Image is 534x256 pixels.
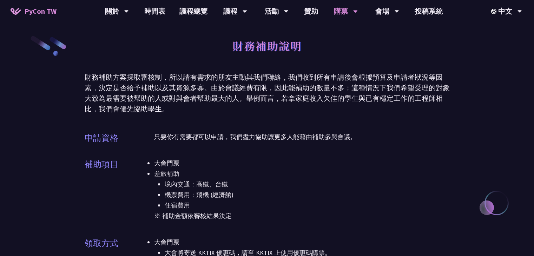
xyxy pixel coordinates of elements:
p: 補助項目 [85,158,118,171]
img: Home icon of PyCon TW 2025 [11,8,21,15]
li: 機票費用：飛機 (經濟艙) [165,190,450,200]
p: ※ 補助金額依審核結果決定 [154,211,450,221]
p: 領取方式 [85,237,118,250]
li: 住宿費用 [165,200,450,211]
li: 差旅補助 [154,169,450,211]
span: PyCon TW [25,6,57,17]
li: 大會門票 [154,158,450,169]
li: 境內交通：高鐵、台鐵 [165,179,450,190]
p: 申請資格 [85,132,118,144]
a: PyCon TW [4,2,64,20]
div: 財務補助方案採取審核制，所以請有需求的朋友主動與我們聯絡，我們收到所有申請後會根據預算及申請者狀況等因素，決定是否給予補助以及其資源多寡。由於會議經費有限，因此能補助的數量不多；這種情況下我們希... [85,72,450,114]
img: Locale Icon [491,9,498,14]
p: 只要你有需要都可以申請，我們盡力協助讓更多人能藉由補助參與會議。 [154,132,450,142]
h1: 財務補助說明 [232,35,302,56]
